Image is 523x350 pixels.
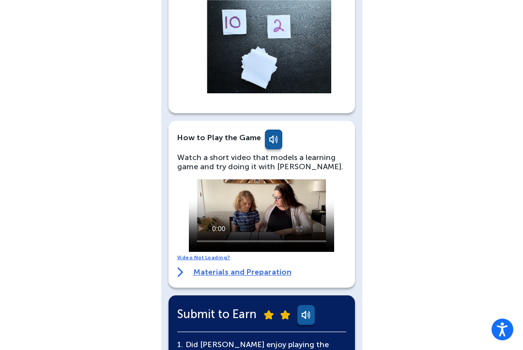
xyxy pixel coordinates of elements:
[177,133,261,142] b: How to Play the Game
[280,310,290,320] img: submit-star.png
[177,340,183,349] span: 1.
[177,309,257,319] span: Submit to Earn
[177,267,184,277] img: right-arrow.svg
[177,267,292,277] a: Materials and Preparation
[177,153,346,171] p: Watch a short video that models a learning game and try doing it with [PERSON_NAME].
[177,255,231,261] a: Video Not Loading?
[264,310,274,320] img: submit-star.png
